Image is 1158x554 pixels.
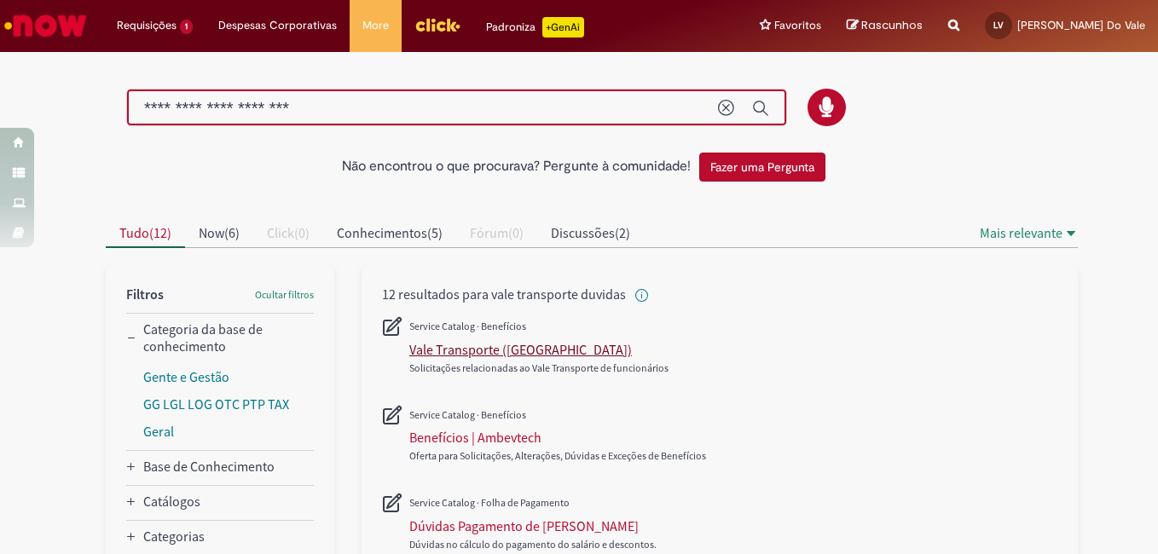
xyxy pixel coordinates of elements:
[542,17,584,38] p: +GenAi
[486,17,584,38] div: Padroniza
[847,18,923,34] a: Rascunhos
[414,12,460,38] img: click_logo_yellow_360x200.png
[699,153,825,182] button: Fazer uma Pergunta
[993,20,1004,31] span: LV
[342,159,691,175] h2: Não encontrou o que procurava? Pergunte à comunidade!
[362,17,389,34] span: More
[218,17,337,34] span: Despesas Corporativas
[861,17,923,33] span: Rascunhos
[117,17,177,34] span: Requisições
[774,17,821,34] span: Favoritos
[180,20,193,34] span: 1
[2,9,90,43] img: ServiceNow
[1017,18,1145,32] span: [PERSON_NAME] Do Vale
